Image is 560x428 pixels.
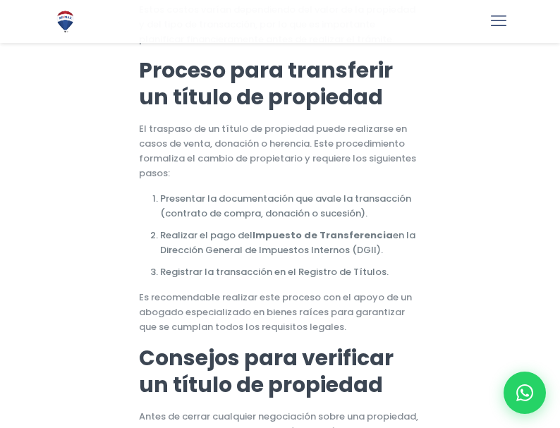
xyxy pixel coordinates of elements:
[139,55,393,112] strong: Proceso para transferir un título de propiedad
[487,9,511,33] a: mobile menu
[160,228,422,257] li: Realizar el pago del en la Dirección General de Impuestos Internos (DGII).
[160,264,422,279] li: Registrar la transacción en el Registro de Títulos.
[252,228,393,242] strong: Impuesto de Transferencia
[139,343,394,400] strong: Consejos para verificar un título de propiedad
[139,290,422,334] p: Es recomendable realizar este proceso con el apoyo de un abogado especializado en bienes raíces p...
[160,191,422,221] li: Presentar la documentación que avale la transacción (contrato de compra, donación o sucesión).
[139,121,422,181] p: El traspaso de un título de propiedad puede realizarse en casos de venta, donación o herencia. Es...
[53,9,78,34] img: Logo de REMAX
